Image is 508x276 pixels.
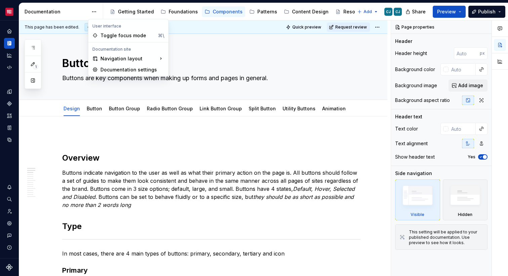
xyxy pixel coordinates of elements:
div: Documentation site [90,47,167,52]
div: Toggle focus mode [100,32,155,39]
div: User interface [90,23,167,29]
div: Documentation settings [100,66,164,73]
div: Navigation layout [90,53,167,64]
div: ⌘\ [158,32,164,39]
